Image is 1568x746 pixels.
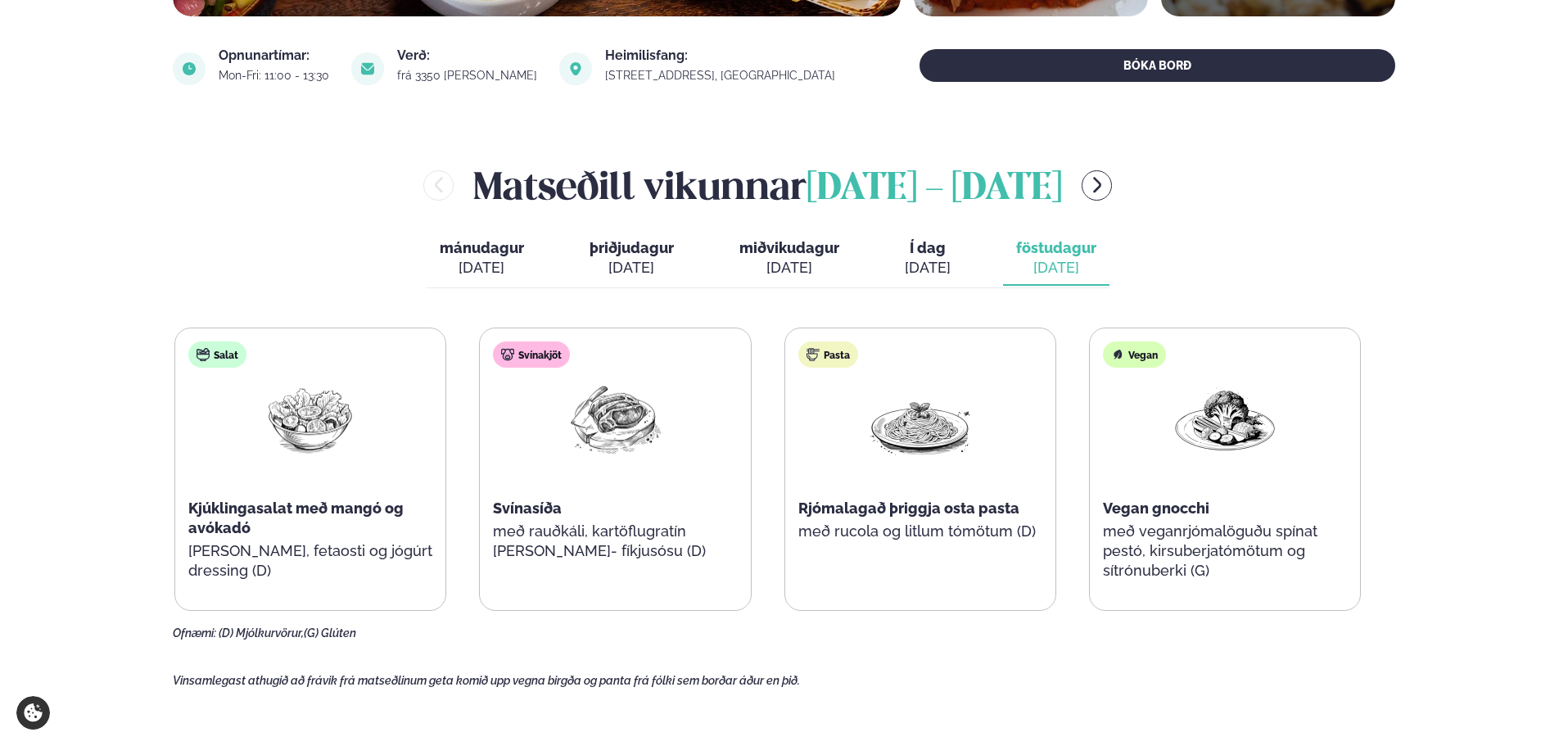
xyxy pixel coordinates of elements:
[16,696,50,730] a: Cookie settings
[1082,170,1112,201] button: menu-btn-right
[605,49,838,62] div: Heimilisfang:
[1103,341,1166,368] div: Vegan
[501,348,514,361] img: pork.svg
[397,69,540,82] div: frá 3350 [PERSON_NAME]
[563,381,667,457] img: Pork-Meat.png
[173,674,800,687] span: Vinsamlegast athugið að frávik frá matseðlinum geta komið upp vegna birgða og panta frá fólki sem...
[892,232,964,286] button: Í dag [DATE]
[219,49,332,62] div: Opnunartímar:
[559,52,592,85] img: image alt
[807,171,1062,207] span: [DATE] - [DATE]
[576,232,687,286] button: þriðjudagur [DATE]
[1103,522,1347,581] p: með veganrjómalöguðu spínat pestó, kirsuberjatómötum og sítrónuberki (G)
[440,239,524,256] span: mánudagur
[807,348,820,361] img: pasta.svg
[798,500,1019,517] span: Rjómalagað þriggja osta pasta
[1103,500,1209,517] span: Vegan gnocchi
[397,49,540,62] div: Verð:
[1016,258,1096,278] div: [DATE]
[798,341,858,368] div: Pasta
[188,500,404,536] span: Kjúklingasalat með mangó og avókadó
[351,52,384,85] img: image alt
[493,500,562,517] span: Svínasíða
[590,239,674,256] span: þriðjudagur
[905,258,951,278] div: [DATE]
[1003,232,1109,286] button: föstudagur [DATE]
[1016,239,1096,256] span: föstudagur
[920,49,1395,82] button: BÓKA BORÐ
[173,626,216,640] span: Ofnæmi:
[726,232,852,286] button: miðvikudagur [DATE]
[1173,381,1277,457] img: Vegan.png
[427,232,537,286] button: mánudagur [DATE]
[473,159,1062,212] h2: Matseðill vikunnar
[1111,348,1124,361] img: Vegan.svg
[304,626,356,640] span: (G) Glúten
[739,258,839,278] div: [DATE]
[440,258,524,278] div: [DATE]
[905,238,951,258] span: Í dag
[868,381,973,457] img: Spagetti.png
[173,52,206,85] img: image alt
[188,541,432,581] p: [PERSON_NAME], fetaosti og jógúrt dressing (D)
[188,341,246,368] div: Salat
[605,66,838,85] a: link
[590,258,674,278] div: [DATE]
[258,381,363,457] img: Salad.png
[493,522,737,561] p: með rauðkáli, kartöflugratín [PERSON_NAME]- fíkjusósu (D)
[739,239,839,256] span: miðvikudagur
[423,170,454,201] button: menu-btn-left
[493,341,570,368] div: Svínakjöt
[219,626,304,640] span: (D) Mjólkurvörur,
[197,348,210,361] img: salad.svg
[219,69,332,82] div: Mon-Fri: 11:00 - 13:30
[798,522,1042,541] p: með rucola og litlum tómötum (D)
